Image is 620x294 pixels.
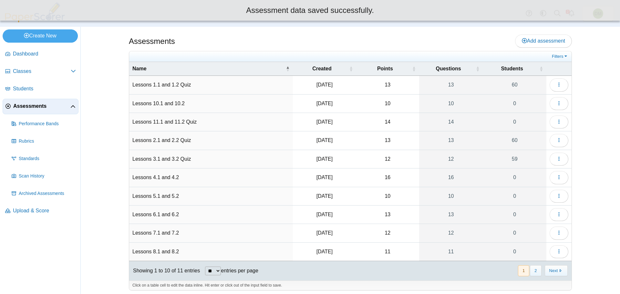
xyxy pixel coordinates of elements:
[419,187,483,205] a: 10
[419,243,483,261] a: 11
[419,150,483,168] a: 12
[412,66,416,72] span: Points : Activate to sort
[9,186,78,201] a: Archived Assessments
[483,113,546,131] a: 0
[419,206,483,224] a: 13
[518,265,529,276] button: 1
[419,168,483,187] a: 16
[3,46,78,62] a: Dashboard
[13,207,76,214] span: Upload & Score
[359,65,411,72] span: Points
[545,265,568,276] button: Next
[19,190,76,197] span: Archived Assessments
[129,261,200,280] div: Showing 1 to 10 of 11 entries
[221,268,258,273] label: entries per page
[356,131,419,150] td: 13
[19,156,76,162] span: Standards
[129,243,293,261] td: Lessons 8.1 and 8.2
[356,224,419,242] td: 12
[129,187,293,206] td: Lessons 5.1 and 5.2
[296,65,348,72] span: Created
[316,230,333,236] time: Aug 25, 2025 at 11:44 AM
[19,173,76,179] span: Scan History
[129,95,293,113] td: Lessons 10.1 and 10.2
[515,35,572,47] a: Add assessment
[476,66,480,72] span: Questions : Activate to sort
[483,224,546,242] a: 0
[5,5,615,16] div: Assessment data saved successfully.
[483,168,546,187] a: 0
[356,243,419,261] td: 11
[132,65,284,72] span: Name
[356,206,419,224] td: 13
[13,85,76,92] span: Students
[286,66,290,72] span: Name : Activate to invert sorting
[356,168,419,187] td: 16
[316,101,333,106] time: Aug 25, 2025 at 11:52 AM
[13,103,70,110] span: Assessments
[483,150,546,168] a: 59
[3,29,78,42] a: Create New
[419,95,483,113] a: 10
[349,66,353,72] span: Created : Activate to sort
[483,95,546,113] a: 0
[522,38,565,44] span: Add assessment
[19,138,76,145] span: Rubrics
[129,224,293,242] td: Lessons 7.1 and 7.2
[129,280,572,290] div: Click on a table cell to edit the data inline. Hit enter or click out of the input field to save.
[550,53,570,60] a: Filters
[9,168,78,184] a: Scan History
[419,224,483,242] a: 12
[3,99,78,114] a: Assessments
[517,265,568,276] nav: pagination
[356,187,419,206] td: 10
[129,206,293,224] td: Lessons 6.1 and 6.2
[486,65,538,72] span: Students
[356,95,419,113] td: 10
[356,113,419,131] td: 14
[316,156,333,162] time: Aug 25, 2025 at 11:32 AM
[483,76,546,94] a: 60
[129,150,293,168] td: Lessons 3.1 and 3.2 Quiz
[419,113,483,131] a: 14
[3,18,67,23] a: PaperScorer
[483,131,546,149] a: 60
[13,50,76,57] span: Dashboard
[530,265,541,276] button: 2
[316,175,333,180] time: Aug 25, 2025 at 11:36 AM
[422,65,475,72] span: Questions
[316,82,333,87] time: Jul 29, 2025 at 3:31 PM
[13,68,71,75] span: Classes
[9,134,78,149] a: Rubrics
[419,131,483,149] a: 13
[9,116,78,132] a: Performance Bands
[539,66,543,72] span: Students : Activate to sort
[3,64,78,79] a: Classes
[3,203,78,219] a: Upload & Score
[356,150,419,168] td: 12
[316,212,333,217] time: Aug 25, 2025 at 11:42 AM
[129,36,175,47] h1: Assessments
[129,168,293,187] td: Lessons 4.1 and 4.2
[316,193,333,199] time: Aug 25, 2025 at 11:39 AM
[316,137,333,143] time: Aug 21, 2025 at 1:25 PM
[419,76,483,94] a: 13
[316,249,333,254] time: Aug 25, 2025 at 11:47 AM
[129,131,293,150] td: Lessons 2.1 and 2.2 Quiz
[19,121,76,127] span: Performance Bands
[3,81,78,97] a: Students
[483,187,546,205] a: 0
[9,151,78,167] a: Standards
[483,206,546,224] a: 0
[129,76,293,94] td: Lessons 1.1 and 1.2 Quiz
[129,113,293,131] td: Lessons 11.1 and 11.2 Quiz
[483,243,546,261] a: 0
[356,76,419,94] td: 13
[316,119,333,125] time: Aug 25, 2025 at 11:55 AM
